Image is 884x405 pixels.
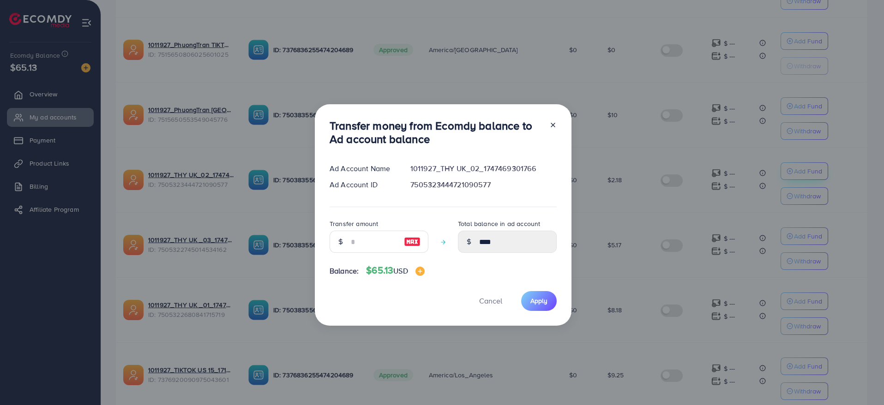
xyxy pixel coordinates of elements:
iframe: Chat [845,363,877,398]
div: Ad Account Name [322,163,403,174]
span: Apply [530,296,547,305]
span: Cancel [479,296,502,306]
div: 7505323444721090577 [403,179,564,190]
h4: $65.13 [366,265,424,276]
img: image [404,236,421,247]
button: Apply [521,291,557,311]
label: Total balance in ad account [458,219,540,228]
span: Balance: [330,266,359,276]
button: Cancel [468,291,514,311]
div: 1011927_THY UK_02_1747469301766 [403,163,564,174]
div: Ad Account ID [322,179,403,190]
span: USD [393,266,408,276]
label: Transfer amount [330,219,378,228]
h3: Transfer money from Ecomdy balance to Ad account balance [330,119,542,146]
img: image [415,267,425,276]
